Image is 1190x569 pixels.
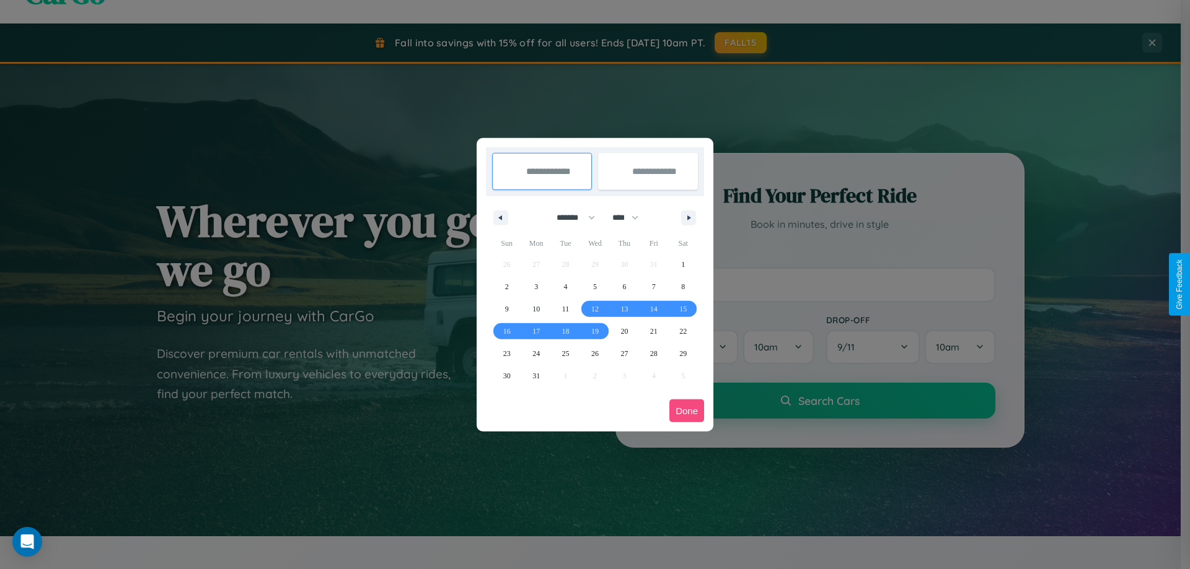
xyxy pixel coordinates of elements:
button: 17 [521,320,550,342]
button: 28 [639,342,668,365]
button: Done [669,399,704,422]
span: 30 [503,365,511,387]
span: 24 [532,342,540,365]
button: 24 [521,342,550,365]
span: 7 [652,276,656,298]
span: 18 [562,320,570,342]
div: Open Intercom Messenger [12,527,42,557]
span: 26 [591,342,599,365]
button: 30 [492,365,521,387]
button: 21 [639,320,668,342]
button: 25 [551,342,580,365]
span: Tue [551,233,580,253]
button: 7 [639,276,668,298]
span: 9 [505,298,509,320]
span: 4 [564,276,568,298]
span: 22 [679,320,687,342]
span: 20 [620,320,628,342]
span: 19 [591,320,599,342]
button: 29 [669,342,698,365]
button: 6 [610,276,639,298]
span: 14 [650,298,658,320]
button: 2 [492,276,521,298]
span: 29 [679,342,687,365]
button: 27 [610,342,639,365]
span: Sat [669,233,698,253]
span: 11 [562,298,570,320]
button: 10 [521,298,550,320]
span: 16 [503,320,511,342]
span: 17 [532,320,540,342]
button: 11 [551,298,580,320]
button: 31 [521,365,550,387]
span: 21 [650,320,658,342]
button: 20 [610,320,639,342]
button: 22 [669,320,698,342]
span: 13 [620,298,628,320]
span: Thu [610,233,639,253]
button: 14 [639,298,668,320]
span: 10 [532,298,540,320]
span: 31 [532,365,540,387]
span: 2 [505,276,509,298]
button: 18 [551,320,580,342]
button: 8 [669,276,698,298]
button: 4 [551,276,580,298]
button: 19 [580,320,609,342]
button: 23 [492,342,521,365]
span: Sun [492,233,521,253]
div: Give Feedback [1175,259,1184,310]
button: 13 [610,298,639,320]
span: Wed [580,233,609,253]
button: 3 [521,276,550,298]
span: 6 [622,276,626,298]
span: Mon [521,233,550,253]
span: 15 [679,298,687,320]
button: 26 [580,342,609,365]
button: 16 [492,320,521,342]
button: 9 [492,298,521,320]
span: Fri [639,233,668,253]
span: 27 [620,342,628,365]
span: 12 [591,298,599,320]
button: 15 [669,298,698,320]
span: 1 [681,253,685,276]
button: 1 [669,253,698,276]
button: 5 [580,276,609,298]
span: 3 [534,276,538,298]
span: 28 [650,342,658,365]
span: 8 [681,276,685,298]
button: 12 [580,298,609,320]
span: 5 [593,276,597,298]
span: 25 [562,342,570,365]
span: 23 [503,342,511,365]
